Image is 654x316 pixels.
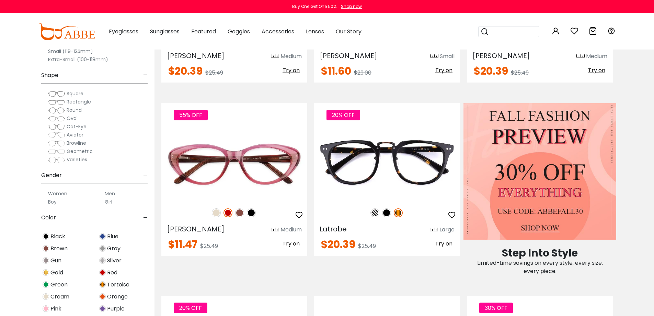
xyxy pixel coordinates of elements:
span: Step Into Style [502,246,578,260]
img: Square.png [48,90,65,97]
img: size ruler [576,54,585,59]
button: Try on [586,66,607,75]
img: Oval.png [48,115,65,122]
div: Medium [280,226,302,234]
img: Orange [99,293,106,300]
div: Small [440,52,455,61]
img: Geometric.png [48,148,65,155]
span: Blue [107,232,118,241]
img: Silver [99,257,106,264]
span: Green [50,281,68,289]
span: $25.49 [358,242,376,250]
span: [PERSON_NAME] [167,51,225,61]
a: Shop now [337,3,362,9]
span: Gender [41,167,62,184]
div: Medium [280,52,302,61]
span: Accessories [262,28,294,35]
span: Oval [67,115,78,122]
img: Varieties.png [48,156,65,164]
span: Tortoise [107,281,129,289]
span: Round [67,107,82,113]
span: Try on [435,240,452,248]
span: 20% OFF [326,110,360,120]
img: Tortoise Latrobe - Acetate ,Adjust Nose Pads [314,128,460,201]
img: Gold [43,269,49,276]
span: Try on [283,240,300,248]
div: Buy One Get One 50% [292,3,336,10]
img: size ruler [430,227,438,232]
span: Latrobe [320,224,347,234]
img: Brown [43,245,49,252]
div: Shop now [341,3,362,10]
span: Black [50,232,65,241]
img: Red [223,208,232,217]
span: Gun [50,257,61,265]
span: $11.60 [321,64,351,78]
img: Round.png [48,107,65,114]
img: Tortoise [99,281,106,288]
label: Girl [105,198,112,206]
span: $25.49 [205,69,223,77]
img: Cat-Eye.png [48,123,65,130]
span: $20.39 [321,237,355,252]
button: Try on [280,66,302,75]
span: Pink [50,305,61,313]
span: $25.49 [200,242,218,250]
span: Limited-time savings on every style, every size, every piece. [477,259,603,275]
img: Cream [212,208,221,217]
span: [PERSON_NAME] [472,51,530,61]
span: - [143,67,148,84]
span: [PERSON_NAME] [320,51,377,61]
img: Purple [99,305,106,312]
span: Sunglasses [150,28,180,35]
span: Our Story [336,28,362,35]
span: Gray [107,244,121,253]
button: Try on [433,239,455,248]
span: - [143,209,148,226]
img: Red [99,269,106,276]
label: Boy [48,198,57,206]
img: Tortoise [394,208,403,217]
span: 55% OFF [174,110,208,120]
img: Pink [43,305,49,312]
img: Gun [43,257,49,264]
span: 20% OFF [174,303,207,313]
img: Black [382,208,391,217]
img: Brown [235,208,244,217]
span: - [143,167,148,184]
span: Color [41,209,56,226]
span: Brown [50,244,68,253]
span: Square [67,90,83,97]
span: Lenses [306,28,324,35]
span: Cat-Eye [67,123,87,130]
span: Geometric [67,148,93,155]
img: Blue [99,233,106,240]
img: abbeglasses.com [39,23,95,40]
span: $25.49 [511,69,529,77]
img: Red Irene - Acetate ,Universal Bridge Fit [161,128,307,201]
span: Purple [107,305,125,313]
span: 30% OFF [479,303,513,313]
span: Aviator [67,131,83,138]
span: Orange [107,293,128,301]
span: Eyeglasses [109,28,138,35]
label: Extra-Small (100-118mm) [48,55,108,64]
div: Large [439,226,455,234]
label: Women [48,189,67,198]
img: size ruler [271,54,279,59]
span: Cream [50,293,69,301]
img: Fall Fashion Sale [463,103,616,240]
button: Try on [280,239,302,248]
span: Try on [588,66,605,74]
span: Silver [107,257,122,265]
img: Gray [99,245,106,252]
label: Small (119-125mm) [48,47,93,55]
span: Shape [41,67,58,84]
span: Gold [50,269,63,277]
img: Browline.png [48,140,65,147]
span: Featured [191,28,216,35]
span: Red [107,269,117,277]
span: Goggles [228,28,250,35]
span: Try on [435,66,452,74]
